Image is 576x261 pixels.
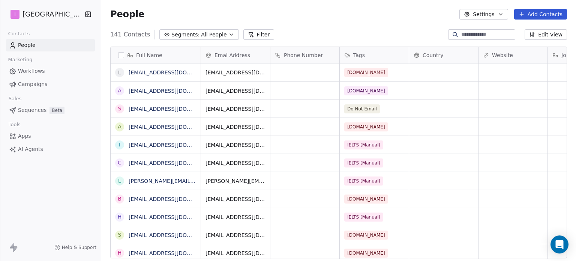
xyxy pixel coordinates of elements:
div: a [118,87,121,95]
span: [EMAIL_ADDRESS][DOMAIN_NAME] [205,141,265,149]
span: [EMAIL_ADDRESS][DOMAIN_NAME] [205,87,265,95]
a: Apps [6,130,95,142]
a: [EMAIL_ADDRESS][DOMAIN_NAME] [129,106,220,112]
button: Settings [459,9,508,20]
span: Website [492,51,513,59]
a: People [6,39,95,51]
span: Workflows [18,67,45,75]
span: Apps [18,132,31,140]
span: Emal Address [214,51,250,59]
a: Help & Support [54,244,96,250]
div: l [118,69,121,77]
span: [EMAIL_ADDRESS][DOMAIN_NAME] [205,195,265,203]
div: Open Intercom Messenger [550,235,568,253]
span: [DOMAIN_NAME] [344,86,388,95]
span: [EMAIL_ADDRESS][DOMAIN_NAME] [205,231,265,239]
button: Filter [243,29,274,40]
span: Campaigns [18,80,47,88]
div: C [118,159,121,167]
span: IELTS (Manual) [344,213,383,222]
span: [EMAIL_ADDRESS][DOMAIN_NAME] [205,249,265,257]
a: Campaigns [6,78,95,91]
a: [EMAIL_ADDRESS][DOMAIN_NAME] [129,160,220,166]
div: s [118,105,121,113]
a: [EMAIL_ADDRESS][DOMAIN_NAME] [129,69,220,75]
a: [EMAIL_ADDRESS][DOMAIN_NAME] [129,214,220,220]
span: Contacts [5,28,33,39]
a: [EMAIL_ADDRESS][DOMAIN_NAME] [129,196,220,202]
span: AI Agents [18,145,43,153]
div: a [118,123,121,131]
div: Tags [340,47,409,63]
div: h [118,213,122,221]
span: Phone Number [284,51,323,59]
a: [PERSON_NAME][EMAIL_ADDRESS][DOMAIN_NAME] [129,178,264,184]
span: [PERSON_NAME][EMAIL_ADDRESS][DOMAIN_NAME] [205,177,265,185]
span: Do Not Email [344,104,380,113]
div: Country [409,47,478,63]
span: [EMAIL_ADDRESS][DOMAIN_NAME] [205,123,265,131]
a: [EMAIL_ADDRESS][DOMAIN_NAME] [129,88,220,94]
span: Marketing [5,54,36,65]
span: Beta [49,107,64,114]
div: grid [111,63,201,259]
span: [EMAIL_ADDRESS][DOMAIN_NAME] [205,69,265,76]
div: b [118,195,121,203]
span: [DOMAIN_NAME] [344,195,388,204]
span: Segments: [171,31,199,39]
span: Country [423,51,444,59]
span: I [14,11,16,18]
div: I [119,141,120,149]
span: [DOMAIN_NAME] [344,249,388,258]
span: Full Name [136,51,162,59]
div: l [118,177,121,185]
span: Tools [5,119,24,130]
a: AI Agents [6,143,95,155]
a: [EMAIL_ADDRESS][DOMAIN_NAME] [129,142,220,148]
span: [DOMAIN_NAME] [344,122,388,131]
div: h [118,249,122,257]
span: [EMAIL_ADDRESS][DOMAIN_NAME] [205,159,265,167]
a: [EMAIL_ADDRESS][DOMAIN_NAME] [129,232,220,238]
span: Help & Support [62,244,96,250]
a: Workflows [6,65,95,77]
span: Tags [353,51,365,59]
div: Website [478,47,547,63]
span: All People [201,31,226,39]
span: [GEOGRAPHIC_DATA] [22,9,83,19]
button: I[GEOGRAPHIC_DATA] [9,8,80,21]
span: Sales [5,93,25,104]
span: [DOMAIN_NAME] [344,68,388,77]
div: Emal Address [201,47,270,63]
div: s [118,231,121,239]
a: [EMAIL_ADDRESS][DOMAIN_NAME] [129,250,220,256]
span: Sequences [18,106,46,114]
button: Edit View [525,29,567,40]
a: SequencesBeta [6,104,95,116]
span: [DOMAIN_NAME] [344,231,388,240]
span: IELTS (Manual) [344,177,383,186]
div: Full Name [111,47,201,63]
span: IELTS (Manual) [344,140,383,149]
span: [EMAIL_ADDRESS][DOMAIN_NAME] [205,213,265,221]
span: [EMAIL_ADDRESS][DOMAIN_NAME] [205,105,265,113]
span: People [110,9,144,20]
span: 141 Contacts [110,30,150,39]
a: [EMAIL_ADDRESS][DOMAIN_NAME] [129,124,220,130]
div: Phone Number [270,47,339,63]
span: IELTS (Manual) [344,158,383,167]
span: People [18,41,36,49]
button: Add Contacts [514,9,567,20]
